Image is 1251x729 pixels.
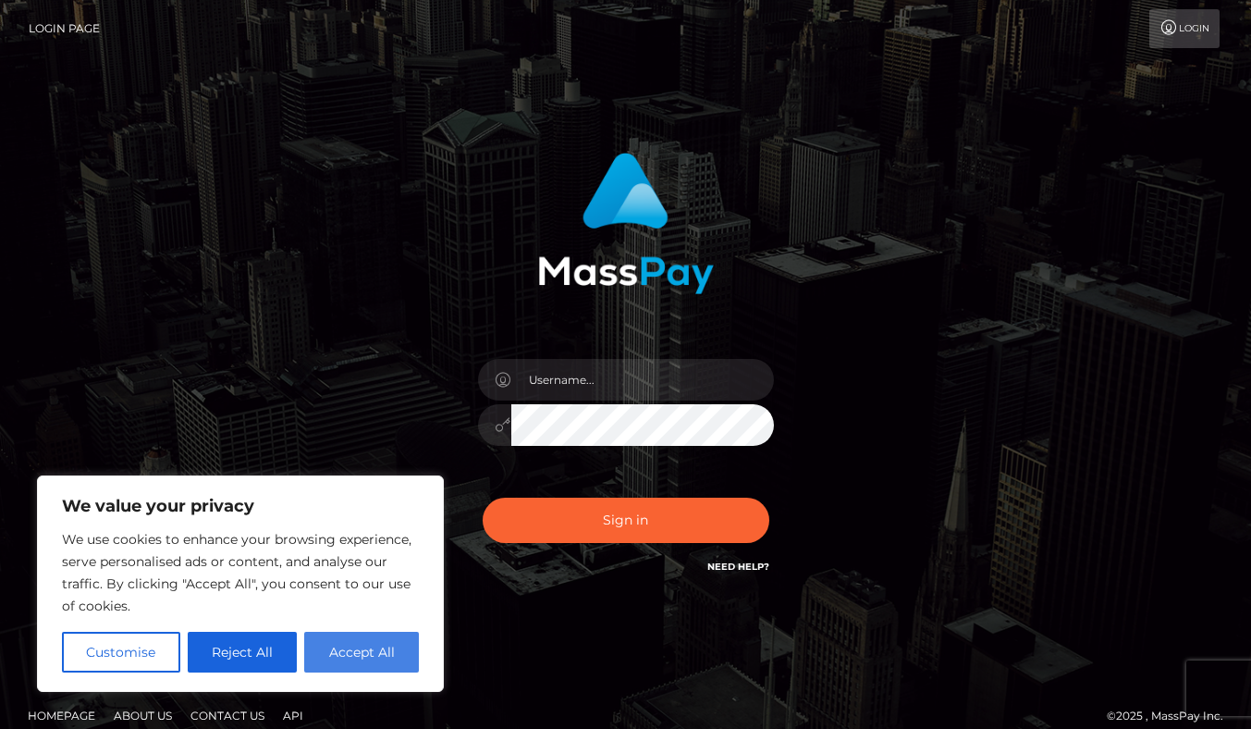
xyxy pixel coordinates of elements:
[511,359,774,401] input: Username...
[538,153,714,294] img: MassPay Login
[1107,706,1237,726] div: © 2025 , MassPay Inc.
[483,498,769,543] button: Sign in
[62,632,180,673] button: Customise
[62,495,419,517] p: We value your privacy
[1149,9,1220,48] a: Login
[707,561,769,573] a: Need Help?
[304,632,419,673] button: Accept All
[188,632,298,673] button: Reject All
[29,9,100,48] a: Login Page
[62,528,419,617] p: We use cookies to enhance your browsing experience, serve personalised ads or content, and analys...
[37,476,444,692] div: We value your privacy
